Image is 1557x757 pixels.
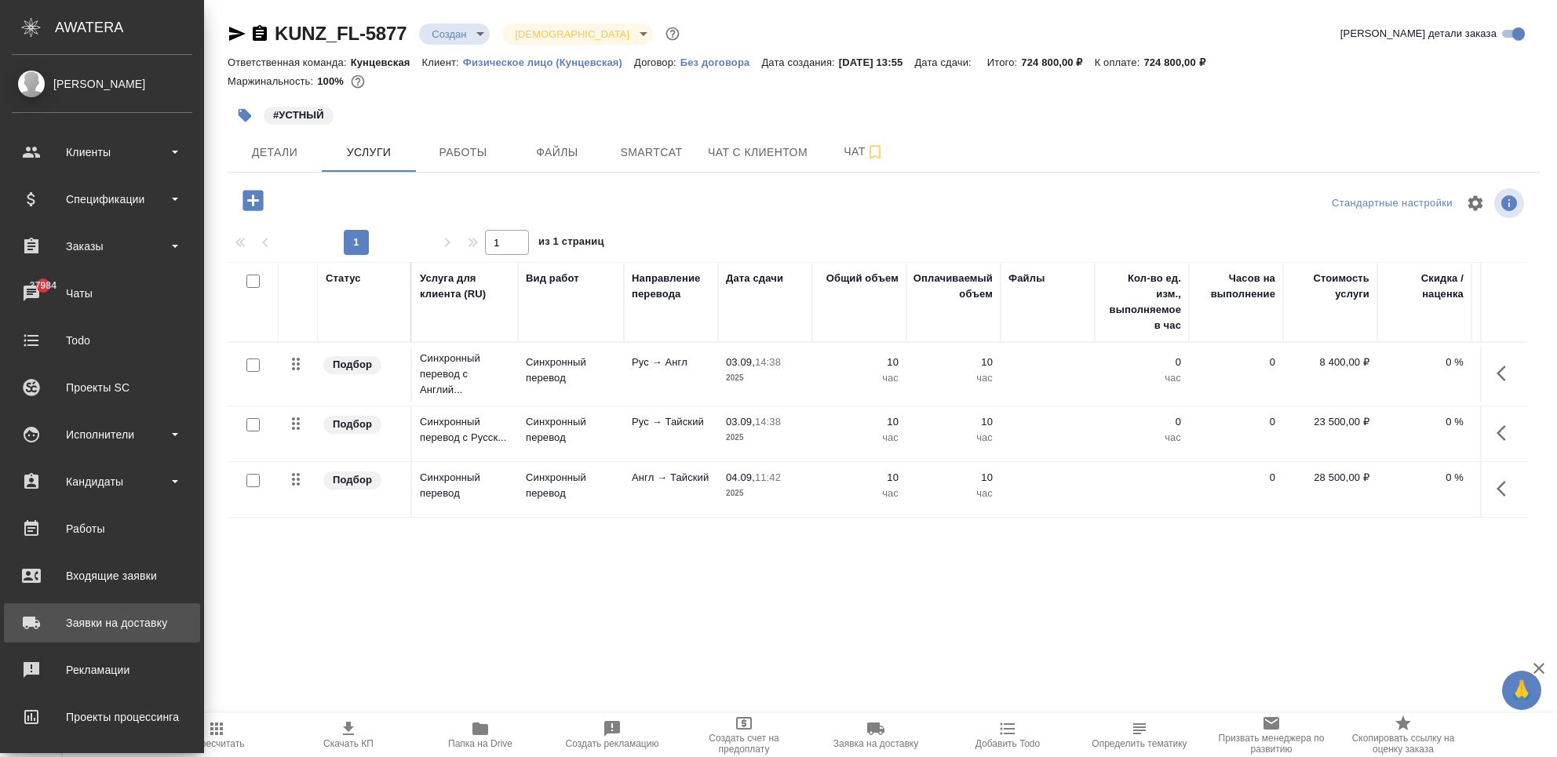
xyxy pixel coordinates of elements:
[1008,271,1045,286] div: Файлы
[913,271,993,302] div: Оплачиваемый объем
[1092,738,1187,749] span: Определить тематику
[12,470,192,493] div: Кандидаты
[942,713,1074,757] button: Добавить Todo
[425,143,501,162] span: Работы
[526,414,616,446] p: Синхронный перевод
[1385,355,1464,370] p: 0 %
[12,423,192,446] div: Исполнители
[755,416,781,428] p: 14:38
[4,274,200,313] a: 37984Чаты
[526,271,579,286] div: Вид работ
[1189,347,1283,402] td: 0
[680,56,762,68] p: Без договора
[1143,56,1216,68] p: 724 800,00 ₽
[662,24,683,44] button: Доп статусы указывают на важность/срочность заказа
[678,713,810,757] button: Создать счет на предоплату
[566,738,659,749] span: Создать рекламацию
[12,705,192,729] div: Проекты процессинга
[228,75,317,87] p: Маржинальность:
[1385,414,1464,430] p: 0 %
[987,56,1021,68] p: Итого:
[348,71,368,92] button: 0.00 RUB;
[914,414,993,430] p: 10
[820,470,899,486] p: 10
[448,738,512,749] span: Папка на Drive
[427,27,471,41] button: Создан
[810,713,942,757] button: Заявка на доставку
[4,321,200,360] a: Todo
[333,357,372,373] p: Подбор
[1103,414,1181,430] p: 0
[1291,355,1369,370] p: 8 400,00 ₽
[726,430,804,446] p: 2025
[914,470,993,486] p: 10
[839,56,915,68] p: [DATE] 13:55
[4,603,200,642] a: Заявки на доставку
[726,416,755,428] p: 03.09,
[546,713,678,757] button: Создать рекламацию
[632,271,710,302] div: Направление перевода
[414,713,546,757] button: Папка на Drive
[820,486,899,501] p: час
[1487,414,1525,452] button: Показать кнопки
[232,184,275,217] button: Добавить услугу
[273,107,324,123] p: #УСТНЫЙ
[228,98,262,133] button: Добавить тэг
[317,75,348,87] p: 100%
[826,142,902,162] span: Чат
[326,271,361,286] div: Статус
[12,611,192,635] div: Заявки на доставку
[1457,184,1494,222] span: Настроить таблицу
[12,517,192,540] div: Работы
[283,713,414,757] button: Скачать КП
[12,235,192,258] div: Заказы
[12,376,192,399] div: Проекты SC
[422,56,463,68] p: Клиент:
[708,143,808,162] span: Чат с клиентом
[420,271,510,302] div: Услуга для клиента (RU)
[1385,470,1464,486] p: 0 %
[20,278,66,293] span: 37984
[463,55,634,68] a: Физическое лицо (Кунцевская)
[228,24,246,43] button: Скопировать ссылку для ЯМессенджера
[237,143,312,162] span: Детали
[726,370,804,386] p: 2025
[1103,271,1181,333] div: Кол-во ед. изм., выполняемое в час
[463,56,634,68] p: Физическое лицо (Кунцевская)
[1502,671,1541,710] button: 🙏
[634,56,680,68] p: Договор:
[1508,674,1535,707] span: 🙏
[12,329,192,352] div: Todo
[333,417,372,432] p: Подбор
[826,271,899,286] div: Общий объем
[614,143,689,162] span: Smartcat
[351,56,422,68] p: Кунцевская
[820,370,899,386] p: час
[914,430,993,446] p: час
[228,56,351,68] p: Ответственная команда:
[1197,271,1275,302] div: Часов на выполнение
[502,24,652,45] div: Создан
[914,355,993,370] p: 10
[1487,470,1525,508] button: Показать кнопки
[726,471,755,483] p: 04.09,
[632,414,710,430] p: Рус → Тайский
[275,23,407,44] a: KUNZ_FL-5877
[1340,26,1497,42] span: [PERSON_NAME] детали заказа
[262,107,335,121] span: УСТНЫЙ
[4,509,200,548] a: Работы
[632,355,710,370] p: Рус → Англ
[12,658,192,682] div: Рекламации
[12,282,192,305] div: Чаты
[55,12,204,43] div: AWATERA
[250,24,269,43] button: Скопировать ссылку
[833,738,918,749] span: Заявка на доставку
[761,56,838,68] p: Дата создания:
[914,370,993,386] p: час
[12,187,192,211] div: Спецификации
[420,414,510,446] p: Синхронный перевод с Русск...
[1103,430,1181,446] p: час
[1021,56,1094,68] p: 724 800,00 ₽
[1291,271,1369,302] div: Стоимость услуги
[1074,713,1205,757] button: Определить тематику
